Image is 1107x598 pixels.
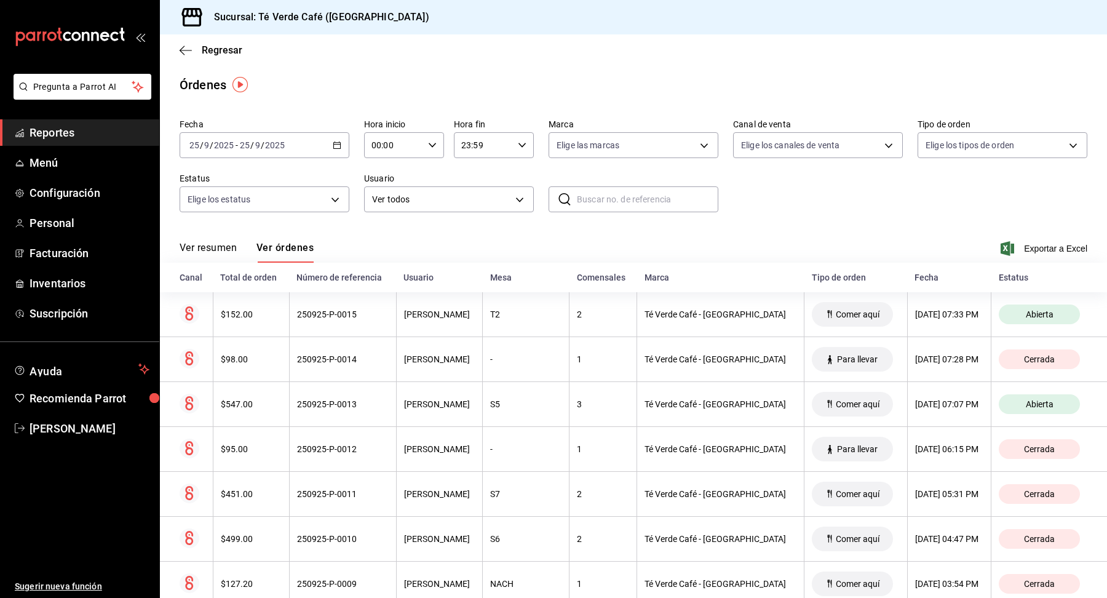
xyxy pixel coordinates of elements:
[404,534,475,544] div: [PERSON_NAME]
[296,273,389,282] div: Número de referencia
[30,154,149,171] span: Menú
[200,140,204,150] span: /
[490,444,561,454] div: -
[915,534,984,544] div: [DATE] 04:47 PM
[204,10,429,25] h3: Sucursal: Té Verde Café ([GEOGRAPHIC_DATA])
[1019,579,1060,589] span: Cerrada
[577,579,629,589] div: 1
[372,193,511,206] span: Ver todos
[831,309,884,319] span: Comer aquí
[221,399,282,409] div: $547.00
[812,273,900,282] div: Tipo de orden
[297,354,389,364] div: 250925-P-0014
[733,120,903,129] label: Canal de venta
[1003,241,1087,256] span: Exportar a Excel
[645,444,796,454] div: Té Verde Café - [GEOGRAPHIC_DATA]
[256,242,314,263] button: Ver órdenes
[549,120,718,129] label: Marca
[180,120,349,129] label: Fecha
[250,140,254,150] span: /
[915,309,984,319] div: [DATE] 07:33 PM
[831,579,884,589] span: Comer aquí
[645,399,796,409] div: Té Verde Café - [GEOGRAPHIC_DATA]
[915,273,984,282] div: Fecha
[577,273,630,282] div: Comensales
[236,140,238,150] span: -
[915,489,984,499] div: [DATE] 05:31 PM
[221,534,282,544] div: $499.00
[261,140,264,150] span: /
[180,76,226,94] div: Órdenes
[30,305,149,322] span: Suscripción
[213,140,234,150] input: ----
[557,139,619,151] span: Elige las marcas
[297,444,389,454] div: 250925-P-0012
[364,174,534,183] label: Usuario
[135,32,145,42] button: open_drawer_menu
[30,390,149,407] span: Recomienda Parrot
[30,185,149,201] span: Configuración
[490,534,561,544] div: S6
[741,139,839,151] span: Elige los canales de venta
[999,273,1087,282] div: Estatus
[490,273,562,282] div: Mesa
[915,444,984,454] div: [DATE] 06:15 PM
[297,489,389,499] div: 250925-P-0011
[832,444,883,454] span: Para llevar
[926,139,1014,151] span: Elige los tipos de orden
[403,273,475,282] div: Usuario
[189,140,200,150] input: --
[180,273,205,282] div: Canal
[645,489,796,499] div: Té Verde Café - [GEOGRAPHIC_DATA]
[490,354,561,364] div: -
[577,354,629,364] div: 1
[831,534,884,544] span: Comer aquí
[14,74,151,100] button: Pregunta a Parrot AI
[454,120,534,129] label: Hora fin
[221,354,282,364] div: $98.00
[255,140,261,150] input: --
[490,489,561,499] div: S7
[490,399,561,409] div: S5
[645,534,796,544] div: Té Verde Café - [GEOGRAPHIC_DATA]
[9,89,151,102] a: Pregunta a Parrot AI
[404,309,475,319] div: [PERSON_NAME]
[577,444,629,454] div: 1
[30,215,149,231] span: Personal
[221,444,282,454] div: $95.00
[577,187,718,212] input: Buscar no. de referencia
[915,354,984,364] div: [DATE] 07:28 PM
[202,44,242,56] span: Regresar
[577,399,629,409] div: 3
[180,242,314,263] div: navigation tabs
[15,580,149,593] span: Sugerir nueva función
[490,579,561,589] div: NACH
[915,579,984,589] div: [DATE] 03:54 PM
[490,309,561,319] div: T2
[30,275,149,292] span: Inventarios
[1019,444,1060,454] span: Cerrada
[404,354,475,364] div: [PERSON_NAME]
[918,120,1087,129] label: Tipo de orden
[297,579,389,589] div: 250925-P-0009
[30,362,133,377] span: Ayuda
[30,245,149,261] span: Facturación
[577,489,629,499] div: 2
[404,489,475,499] div: [PERSON_NAME]
[645,273,797,282] div: Marca
[33,81,132,94] span: Pregunta a Parrot AI
[404,579,475,589] div: [PERSON_NAME]
[1019,489,1060,499] span: Cerrada
[30,124,149,141] span: Reportes
[297,534,389,544] div: 250925-P-0010
[831,489,884,499] span: Comer aquí
[404,399,475,409] div: [PERSON_NAME]
[364,120,444,129] label: Hora inicio
[221,489,282,499] div: $451.00
[180,174,349,183] label: Estatus
[915,399,984,409] div: [DATE] 07:07 PM
[577,309,629,319] div: 2
[221,309,282,319] div: $152.00
[645,579,796,589] div: Té Verde Café - [GEOGRAPHIC_DATA]
[832,354,883,364] span: Para llevar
